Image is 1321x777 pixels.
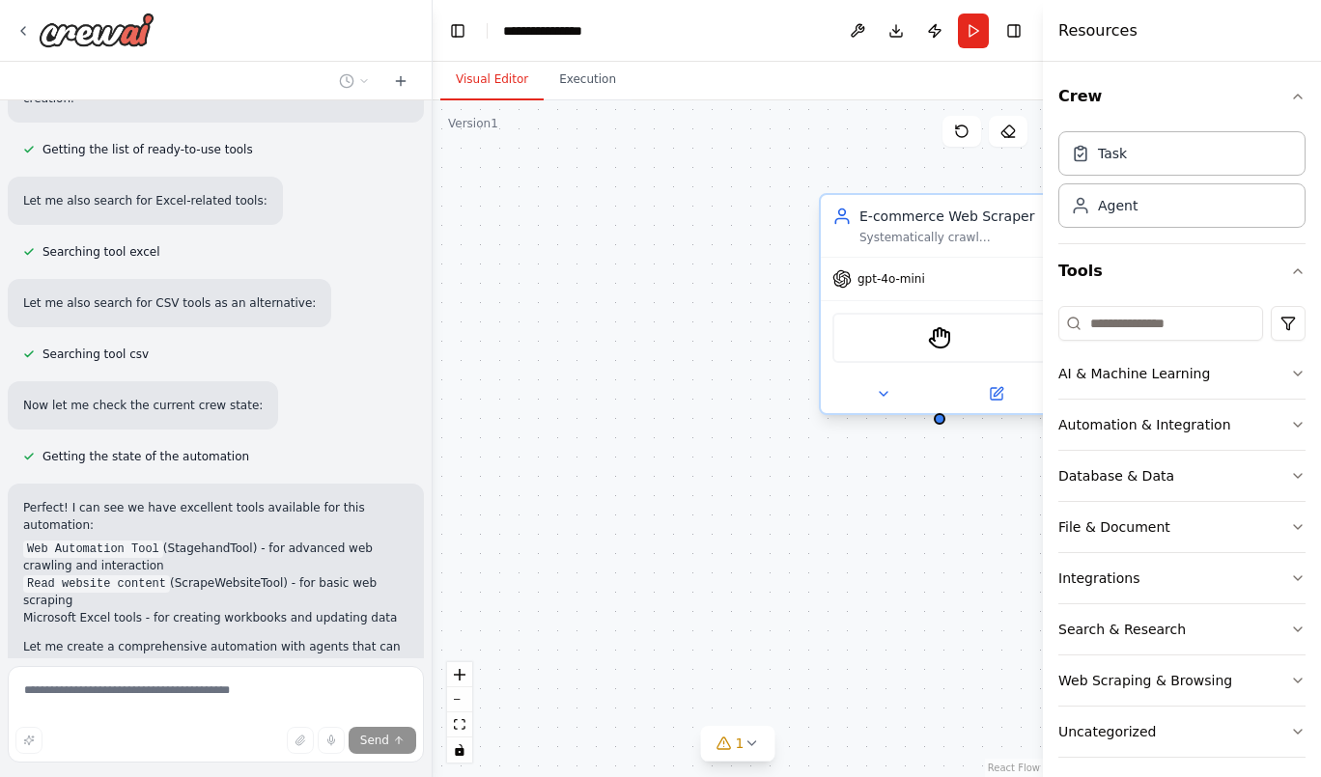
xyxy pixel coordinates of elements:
span: gpt-4o-mini [857,271,925,287]
button: File & Document [1058,502,1306,552]
div: AI & Machine Learning [1058,364,1210,383]
button: Switch to previous chat [331,69,378,93]
button: AI & Machine Learning [1058,348,1306,399]
nav: breadcrumb [503,21,603,41]
p: Perfect! I can see we have excellent tools available for this automation: [23,499,408,534]
button: zoom out [447,687,472,712]
h4: Resources [1058,19,1138,42]
span: Getting the list of ready-to-use tools [42,142,253,157]
div: File & Document [1058,517,1170,537]
button: zoom in [447,662,472,687]
code: Web Automation Tool [23,541,163,558]
div: Tools [1058,298,1306,773]
span: 1 [736,734,745,753]
button: Hide left sidebar [444,17,471,44]
button: Start a new chat [385,69,416,93]
div: Crew [1058,124,1306,243]
button: Uncategorized [1058,707,1306,757]
div: E-commerce Web Scraper [859,207,1047,226]
button: Execution [544,60,632,100]
button: Search & Research [1058,604,1306,654]
span: Send [360,733,389,748]
button: Send [349,727,416,754]
button: Tools [1058,244,1306,298]
div: Agent [1098,196,1138,215]
button: Visual Editor [440,60,544,100]
img: Logo [39,13,155,47]
button: Click to speak your automation idea [318,727,345,754]
button: fit view [447,712,472,737]
p: Let me also search for Excel-related tools: [23,192,267,209]
li: Microsoft Excel tools - for creating workbooks and updating data [23,609,408,626]
div: Automation & Integration [1058,415,1231,434]
div: React Flow controls [447,662,472,763]
span: Getting the state of the automation [42,449,249,464]
div: E-commerce Web ScraperSystematically crawl {website_url} to extract comprehensive product informa... [819,197,1060,419]
button: Hide right sidebar [1000,17,1027,44]
div: Search & Research [1058,620,1186,639]
button: Improve this prompt [15,727,42,754]
div: Integrations [1058,569,1139,588]
div: Uncategorized [1058,722,1156,741]
p: Let me create a comprehensive automation with agents that can crawl e-commerce websites and creat... [23,638,408,673]
div: Database & Data [1058,466,1174,486]
button: 1 [701,726,775,762]
img: StagehandTool [928,326,951,349]
div: Version 1 [448,116,498,131]
button: Web Scraping & Browsing [1058,655,1306,706]
div: Task [1098,144,1127,163]
div: Systematically crawl {website_url} to extract comprehensive product information including product... [859,230,1047,245]
button: Automation & Integration [1058,400,1306,450]
a: React Flow attribution [988,763,1040,773]
p: Now let me check the current crew state: [23,397,263,414]
div: Web Scraping & Browsing [1058,671,1232,690]
li: (StagehandTool) - for advanced web crawling and interaction [23,540,408,574]
button: Database & Data [1058,451,1306,501]
button: toggle interactivity [447,737,472,763]
code: Read website content [23,575,170,593]
button: Open in side panel [942,382,1051,405]
p: Let me also search for CSV tools as an alternative: [23,294,316,312]
button: Integrations [1058,553,1306,603]
button: Crew [1058,69,1306,124]
span: Searching tool excel [42,244,160,260]
button: Upload files [287,727,314,754]
li: (ScrapeWebsiteTool) - for basic web scraping [23,574,408,609]
span: Searching tool csv [42,347,149,362]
